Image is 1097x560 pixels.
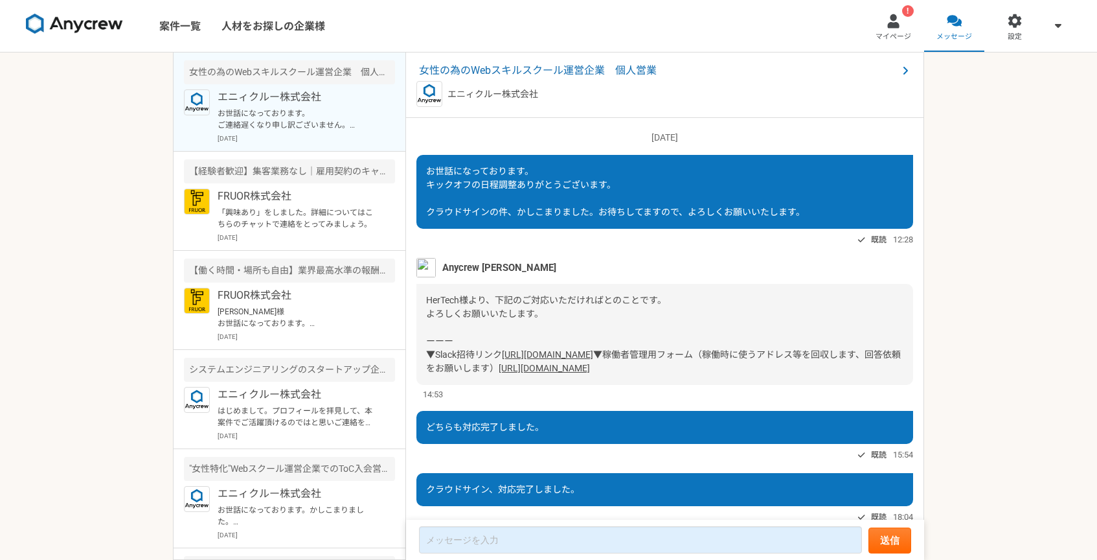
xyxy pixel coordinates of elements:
[447,87,538,101] p: エニィクルー株式会社
[419,63,898,78] span: 女性の為のWebスキルスクール運営企業 個人営業
[218,89,378,105] p: エニィクルー株式会社
[218,134,395,143] p: [DATE]
[499,363,590,373] a: [URL][DOMAIN_NAME]
[184,358,395,382] div: システムエンジニアリングのスタートアップ企業 生成AIの新規事業のセールスを募集
[416,81,442,107] img: logo_text_blue_01.png
[868,528,911,554] button: 送信
[502,349,593,360] a: [URL][DOMAIN_NAME]
[871,447,887,463] span: 既読
[184,89,210,115] img: logo_text_blue_01.png
[218,233,395,242] p: [DATE]
[26,14,123,34] img: 8DqYSo04kwAAAAASUVORK5CYII=
[416,258,436,277] img: S__5267474.jpg
[218,504,378,528] p: お世話になっております。かしこまりました。 気になる案件等ございましたらお気軽にご連絡ください。 引き続きよろしくお願い致します。
[184,486,210,512] img: logo_text_blue_01.png
[184,387,210,413] img: logo_text_blue_01.png
[426,166,805,217] span: お世話になっております。 キックオフの日程調整ありがとうございます。 クラウドサインの件、かしこまりました。お待ちしてますので、よろしくお願いいたします。
[184,288,210,314] img: FRUOR%E3%83%AD%E3%82%B3%E3%82%99.png
[426,349,901,373] span: ▼稼働者管理用フォーム（稼働時に使うアドレス等を回収します、回答依頼をお願いします）
[218,189,378,204] p: FRUOR株式会社
[184,457,395,481] div: "女性特化"Webスクール運営企業でのToC入会営業（フルリモート可）
[893,511,913,523] span: 18:04
[218,431,395,441] p: [DATE]
[426,422,544,432] span: どちらも対応完了しました。
[218,530,395,540] p: [DATE]
[218,207,378,230] p: 「興味あり」をしました。詳細についてはこちらのチャットで連絡をとってみましょう。
[184,159,395,183] div: 【経験者歓迎】集客業務なし｜雇用契約のキャリアアドバイザー
[184,259,395,283] div: 【働く時間・場所も自由】業界最高水準の報酬率を誇るキャリアアドバイザーを募集！
[423,388,443,401] span: 14:53
[184,189,210,215] img: FRUOR%E3%83%AD%E3%82%B3%E3%82%99.png
[218,387,378,402] p: エニィクルー株式会社
[893,449,913,461] span: 15:54
[218,306,378,329] p: [PERSON_NAME]様 お世話になっております。 [PERSON_NAME]です。 貴社の集客業務なしと記載された、業務委託の求人を拝見させていただいたのですが、そちらの内容でお話を進めて...
[218,108,378,131] p: お世話になっております。 ご連絡遅くなり申し訳ございません。 先ほど、ご連絡しました。
[893,233,913,246] span: 12:28
[426,295,666,360] span: HerTech様より、下記のご対応いただければとのことです。 よろしくお願いいたします。 ーーー ▼Slack招待リンク
[871,232,887,248] span: 既読
[218,486,378,502] p: エニィクルー株式会社
[902,5,914,17] div: !
[416,131,913,145] p: [DATE]
[442,261,556,275] span: Anycrew [PERSON_NAME]
[426,484,580,495] span: クラウドサイン、対応完了しました。
[218,288,378,303] p: FRUOR株式会社
[876,32,911,42] span: マイページ
[936,32,972,42] span: メッセージ
[184,60,395,84] div: 女性の為のWebスキルスクール運営企業 個人営業
[218,405,378,428] p: はじめまして。プロフィールを拝見して、本案件でご活躍頂けるのではと思いご連絡を差し上げました。 案件ページの内容をご確認頂き、もし条件など合致されるようでしたら是非詳細をご案内できればと思います...
[218,332,395,342] p: [DATE]
[871,509,887,525] span: 既読
[1008,32,1022,42] span: 設定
